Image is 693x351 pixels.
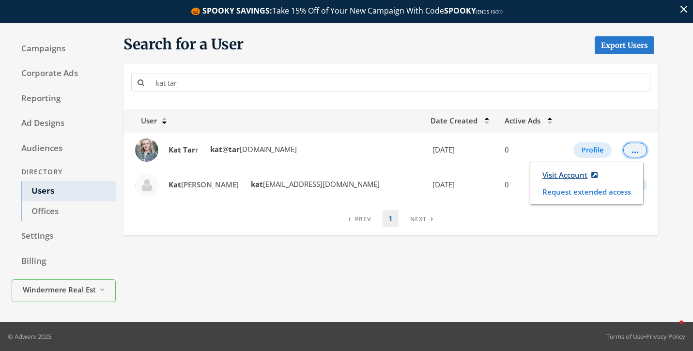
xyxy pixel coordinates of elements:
td: [DATE] [425,168,499,202]
a: Settings [12,226,116,246]
span: @ [DOMAIN_NAME] [208,144,297,154]
span: Search for a User [123,35,244,54]
img: Katarina Braaten profile [135,173,158,197]
button: Windermere Real Estate [12,279,116,302]
td: 0 [499,168,560,202]
div: • [606,332,685,341]
a: Offices [21,201,116,222]
strong: Kat [169,145,181,154]
img: Kat Tarr profile [135,138,158,162]
span: r [169,145,198,154]
a: Campaigns [12,39,116,59]
a: Kat[PERSON_NAME] [162,176,245,194]
strong: tar [229,144,240,154]
p: © Adwerx 2025 [8,332,51,341]
a: Reporting [12,89,116,109]
a: Visit Account [536,166,604,184]
button: Request extended access [536,184,637,200]
span: [PERSON_NAME] [169,180,239,189]
input: Search for a name or email address [150,74,650,92]
a: Corporate Ads [12,63,116,84]
strong: Tar [183,145,195,154]
a: 1 [383,210,399,227]
span: Active Ads [505,116,540,125]
strong: kat [210,144,222,154]
a: Users [21,181,116,201]
button: Profile [573,142,612,158]
a: Ad Designs [12,113,116,134]
i: Search for a name or email address [138,79,144,86]
a: Privacy Policy [646,332,685,341]
a: Export Users [595,36,654,54]
a: Audiences [12,138,116,159]
a: Terms of Use [606,332,644,341]
nav: pagination [342,210,439,227]
span: [EMAIL_ADDRESS][DOMAIN_NAME] [249,179,380,189]
span: Date Created [431,116,477,125]
strong: Kat [169,180,181,189]
button: ... [623,143,647,157]
a: Kat Tarr [162,141,204,159]
div: ... [631,150,639,151]
td: 0 [499,133,560,168]
td: [DATE] [425,133,499,168]
strong: kat [251,179,263,189]
a: Billing [12,251,116,272]
div: Directory [12,163,116,181]
span: User [129,116,157,125]
iframe: Intercom live chat [660,318,683,341]
span: Windermere Real Estate [23,284,95,295]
